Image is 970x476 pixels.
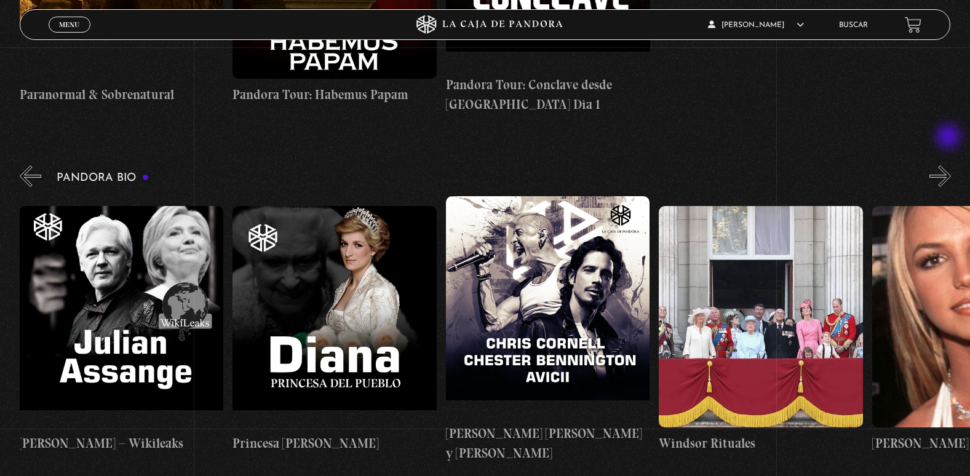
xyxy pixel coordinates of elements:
[446,424,650,462] h4: [PERSON_NAME] [PERSON_NAME] y [PERSON_NAME]
[446,75,650,114] h4: Pandora Tour: Conclave desde [GEOGRAPHIC_DATA] Dia 1
[708,22,804,29] span: [PERSON_NAME]
[20,165,41,187] button: Previous
[55,31,84,40] span: Cerrar
[19,434,223,453] h4: [PERSON_NAME] – Wikileaks
[446,196,650,462] a: [PERSON_NAME] [PERSON_NAME] y [PERSON_NAME]
[233,196,437,462] a: Princesa [PERSON_NAME]
[59,21,79,28] span: Menu
[57,172,149,184] h3: Pandora Bio
[659,434,863,453] h4: Windsor Rituales
[929,165,951,187] button: Next
[233,85,437,105] h4: Pandora Tour: Habemus Papam
[905,17,921,33] a: View your shopping cart
[20,85,224,105] h4: Paranormal & Sobrenatural
[19,196,223,462] a: [PERSON_NAME] – Wikileaks
[839,22,868,29] a: Buscar
[233,434,437,453] h4: Princesa [PERSON_NAME]
[659,196,863,462] a: Windsor Rituales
